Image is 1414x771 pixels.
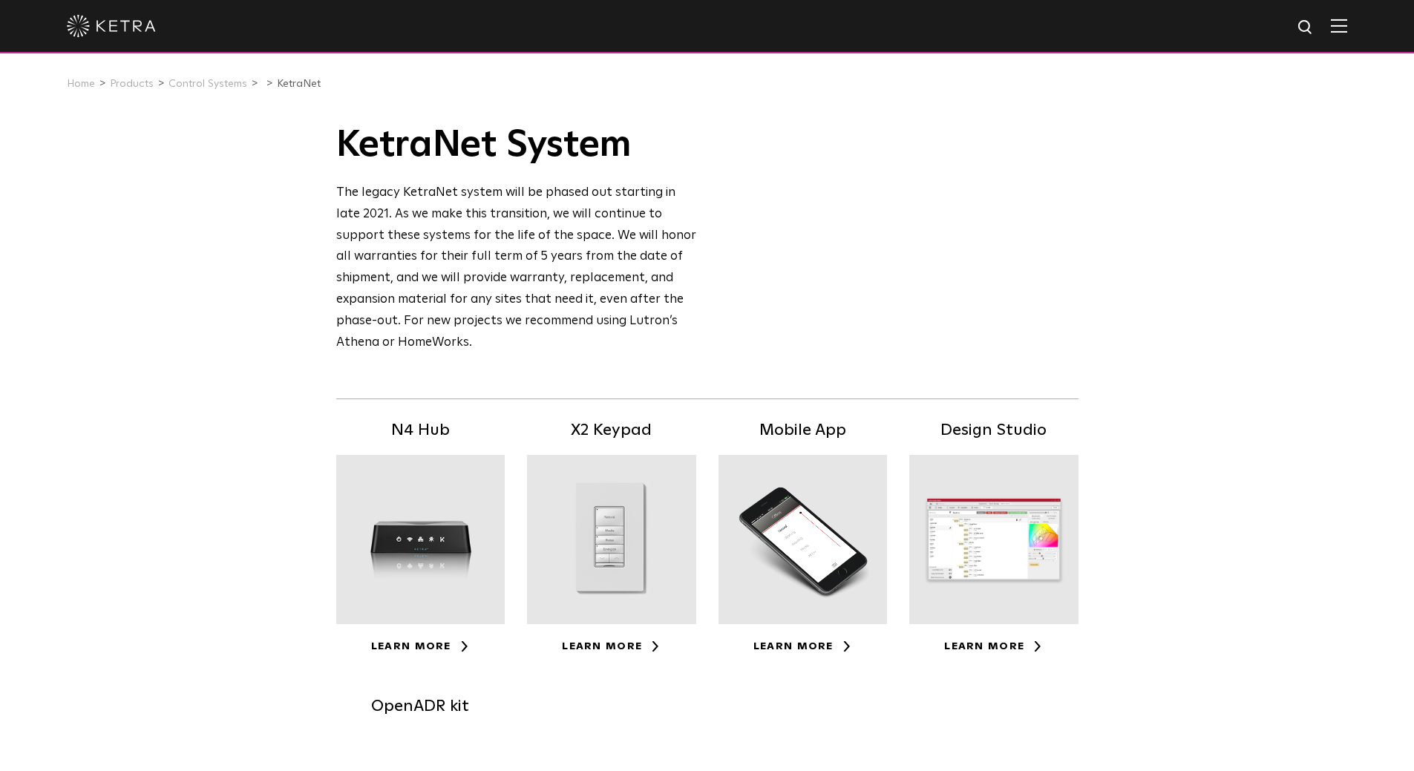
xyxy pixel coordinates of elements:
img: Hamburger%20Nav.svg [1331,19,1347,33]
h5: OpenADR kit [336,694,505,720]
img: search icon [1297,19,1315,37]
a: Control Systems [168,79,247,89]
h1: KetraNet System [336,123,698,168]
a: Products [110,79,154,89]
div: The legacy KetraNet system will be phased out starting in late 2021. As we make this transition, ... [336,183,698,354]
h5: N4 Hub [336,418,505,444]
a: Learn More [562,641,661,652]
h5: Mobile App [719,418,888,444]
h5: Design Studio [909,418,1078,444]
a: Learn More [371,641,470,652]
a: Learn More [944,641,1043,652]
a: KetraNet [277,79,321,89]
a: Learn More [753,641,852,652]
a: Home [67,79,95,89]
h5: X2 Keypad [527,418,696,444]
img: ketra-logo-2019-white [67,15,156,37]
